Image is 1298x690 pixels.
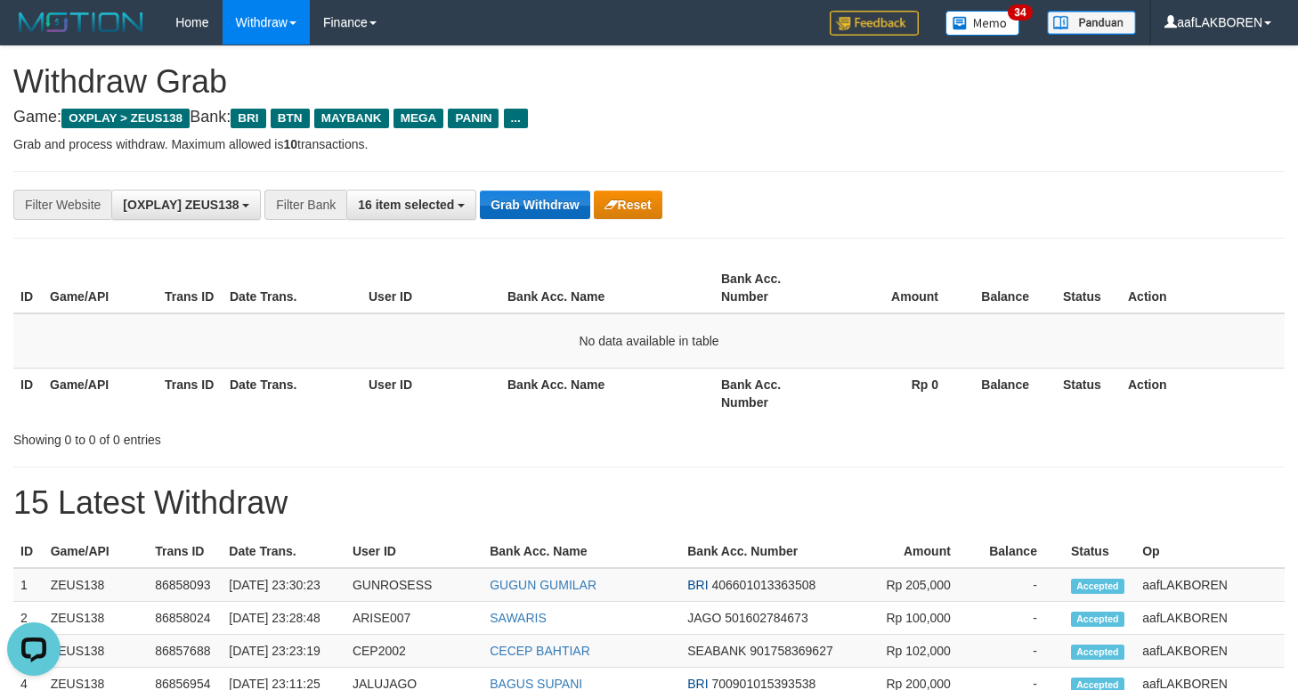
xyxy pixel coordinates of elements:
th: Trans ID [158,263,223,313]
span: ... [504,109,528,128]
th: Game/API [43,263,158,313]
td: ZEUS138 [44,635,149,668]
a: SAWARIS [490,611,547,625]
span: PANIN [448,109,499,128]
td: [DATE] 23:30:23 [222,568,345,602]
span: SEABANK [687,644,746,658]
th: Balance [965,263,1056,313]
td: CEP2002 [345,635,483,668]
button: Grab Withdraw [480,191,589,219]
img: panduan.png [1047,11,1136,35]
span: Copy 501602784673 to clipboard [725,611,807,625]
th: Bank Acc. Number [714,368,829,418]
div: Showing 0 to 0 of 0 entries [13,424,528,449]
td: ARISE007 [345,602,483,635]
td: [DATE] 23:28:48 [222,602,345,635]
th: Rp 0 [829,368,965,418]
div: Filter Bank [264,190,346,220]
th: Balance [965,368,1056,418]
span: Copy 901758369627 to clipboard [750,644,832,658]
th: Balance [978,535,1064,568]
th: Bank Acc. Name [500,263,714,313]
th: Game/API [43,368,158,418]
span: BRI [687,578,708,592]
span: BRI [231,109,265,128]
th: Bank Acc. Number [714,263,829,313]
span: 16 item selected [358,198,454,212]
span: Copy 406601013363508 to clipboard [711,578,815,592]
h4: Game: Bank: [13,109,1285,126]
span: Accepted [1071,579,1124,594]
td: - [978,602,1064,635]
span: Accepted [1071,612,1124,627]
td: Rp 100,000 [851,602,978,635]
th: Action [1121,368,1285,418]
td: 86858093 [148,568,222,602]
th: Op [1135,535,1285,568]
span: 34 [1008,4,1032,20]
th: Bank Acc. Name [483,535,680,568]
th: ID [13,263,43,313]
th: Action [1121,263,1285,313]
td: ZEUS138 [44,568,149,602]
td: 1 [13,568,44,602]
button: 16 item selected [346,190,476,220]
th: Status [1056,263,1121,313]
span: Accepted [1071,645,1124,660]
td: No data available in table [13,313,1285,369]
td: aafLAKBOREN [1135,602,1285,635]
button: Reset [594,191,662,219]
th: ID [13,368,43,418]
td: GUNROSESS [345,568,483,602]
th: Date Trans. [223,263,361,313]
span: OXPLAY > ZEUS138 [61,109,190,128]
a: GUGUN GUMILAR [490,578,596,592]
td: [DATE] 23:23:19 [222,635,345,668]
h1: Withdraw Grab [13,64,1285,100]
td: - [978,568,1064,602]
span: MAYBANK [314,109,389,128]
td: - [978,635,1064,668]
span: [OXPLAY] ZEUS138 [123,198,239,212]
td: Rp 205,000 [851,568,978,602]
a: CECEP BAHTIAR [490,644,590,658]
span: MEGA [393,109,444,128]
img: Button%20Memo.svg [945,11,1020,36]
td: aafLAKBOREN [1135,635,1285,668]
th: ID [13,535,44,568]
span: BTN [271,109,310,128]
p: Grab and process withdraw. Maximum allowed is transactions. [13,135,1285,153]
th: Status [1056,368,1121,418]
h1: 15 Latest Withdraw [13,485,1285,521]
td: 86858024 [148,602,222,635]
td: aafLAKBOREN [1135,568,1285,602]
th: Bank Acc. Number [680,535,851,568]
button: Open LiveChat chat widget [7,7,61,61]
strong: 10 [283,137,297,151]
img: MOTION_logo.png [13,9,149,36]
th: User ID [345,535,483,568]
button: [OXPLAY] ZEUS138 [111,190,261,220]
th: Bank Acc. Name [500,368,714,418]
span: JAGO [687,611,721,625]
th: Date Trans. [222,535,345,568]
img: Feedback.jpg [830,11,919,36]
th: User ID [361,263,500,313]
td: ZEUS138 [44,602,149,635]
th: Amount [829,263,965,313]
th: Trans ID [148,535,222,568]
th: Date Trans. [223,368,361,418]
td: 86857688 [148,635,222,668]
th: Trans ID [158,368,223,418]
td: Rp 102,000 [851,635,978,668]
th: Status [1064,535,1135,568]
th: Amount [851,535,978,568]
td: 2 [13,602,44,635]
th: User ID [361,368,500,418]
div: Filter Website [13,190,111,220]
th: Game/API [44,535,149,568]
